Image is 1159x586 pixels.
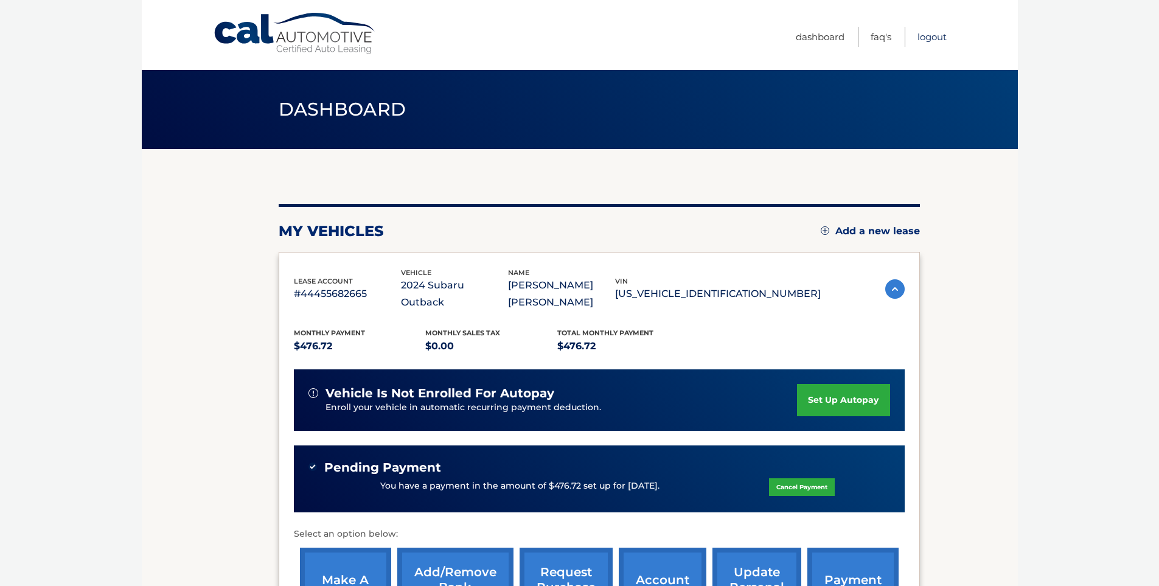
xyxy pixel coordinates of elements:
h2: my vehicles [279,222,384,240]
p: Enroll your vehicle in automatic recurring payment deduction. [325,401,798,414]
a: Cancel Payment [769,478,835,496]
img: accordion-active.svg [885,279,905,299]
p: $476.72 [557,338,689,355]
p: Select an option below: [294,527,905,542]
a: Logout [917,27,947,47]
p: $0.00 [425,338,557,355]
a: Add a new lease [821,225,920,237]
p: 2024 Subaru Outback [401,277,508,311]
span: lease account [294,277,353,285]
p: #44455682665 [294,285,401,302]
a: Cal Automotive [213,12,377,55]
span: Total Monthly Payment [557,329,653,337]
img: check-green.svg [308,462,317,471]
span: name [508,268,529,277]
span: Monthly Payment [294,329,365,337]
span: vin [615,277,628,285]
p: [PERSON_NAME] [PERSON_NAME] [508,277,615,311]
p: [US_VEHICLE_IDENTIFICATION_NUMBER] [615,285,821,302]
p: $476.72 [294,338,426,355]
a: set up autopay [797,384,889,416]
a: Dashboard [796,27,844,47]
span: vehicle [401,268,431,277]
span: vehicle is not enrolled for autopay [325,386,554,401]
img: add.svg [821,226,829,235]
p: You have a payment in the amount of $476.72 set up for [DATE]. [380,480,660,493]
span: Monthly sales Tax [425,329,500,337]
span: Pending Payment [324,460,441,475]
span: Dashboard [279,98,406,120]
img: alert-white.svg [308,388,318,398]
a: FAQ's [871,27,891,47]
